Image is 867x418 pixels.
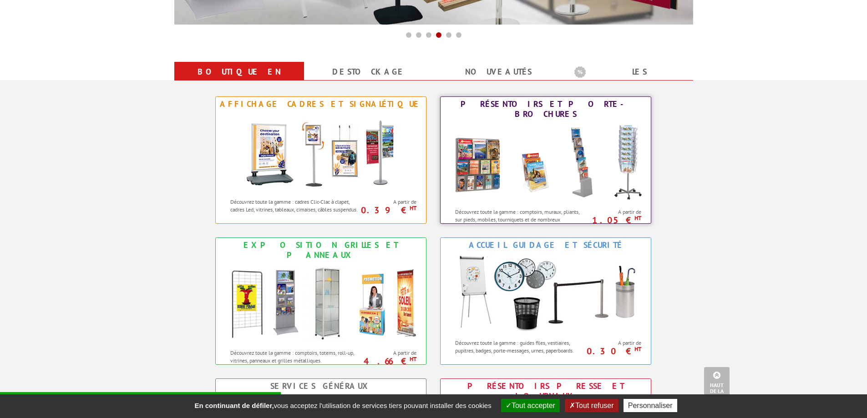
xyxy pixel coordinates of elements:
img: Exposition Grilles et Panneaux [221,262,421,344]
span: A partir de [588,339,642,347]
p: 4.66 € [358,358,417,364]
strong: En continuant de défiler, [194,402,274,409]
p: 0.39 € [358,207,417,213]
a: Exposition Grilles et Panneaux Exposition Grilles et Panneaux Découvrez toute la gamme : comptoir... [215,237,426,365]
a: Haut de la page [704,367,730,404]
div: Exposition Grilles et Panneaux [218,240,424,260]
a: Destockage [315,64,423,80]
span: A partir de [588,208,642,216]
p: 1.05 € [583,217,642,223]
div: Présentoirs et Porte-brochures [443,99,649,119]
b: Les promotions [574,64,688,82]
p: Découvrez toute la gamme : comptoirs, totems, roll-up, vitrines, panneaux et grilles métalliques. [230,349,360,364]
p: Découvrez toute la gamme : guides files, vestiaires, pupitres, badges, porte-messages, urnes, pap... [455,339,585,354]
a: Présentoirs et Porte-brochures Présentoirs et Porte-brochures Découvrez toute la gamme : comptoir... [440,96,651,224]
a: Accueil Guidage et Sécurité Accueil Guidage et Sécurité Découvrez toute la gamme : guides files, ... [440,237,651,365]
a: nouveautés [445,64,553,80]
button: Tout refuser [565,399,618,412]
p: Découvrez toute la gamme : comptoirs, muraux, pliants, sur pieds, mobiles, tourniquets et de nomb... [455,208,585,231]
a: Affichage Cadres et Signalétique Affichage Cadres et Signalétique Découvrez toute la gamme : cadr... [215,96,426,224]
span: A partir de [363,198,417,206]
div: Services Généraux [218,381,424,391]
img: Affichage Cadres et Signalétique [237,111,405,193]
p: Découvrez toute la gamme : cadres Clic-Clac à clapet, cadres Led, vitrines, tableaux, cimaises, c... [230,198,360,213]
img: Présentoirs et Porte-brochures [446,121,646,203]
p: 0.30 € [583,348,642,354]
sup: HT [410,204,416,212]
div: Accueil Guidage et Sécurité [443,240,649,250]
div: Affichage Cadres et Signalétique [218,99,424,109]
div: Présentoirs Presse et Journaux [443,381,649,401]
sup: HT [410,355,416,363]
span: vous acceptez l'utilisation de services tiers pouvant installer des cookies [190,402,496,409]
button: Personnaliser (fenêtre modale) [624,399,677,412]
sup: HT [634,214,641,222]
img: Accueil Guidage et Sécurité [446,252,646,334]
sup: HT [634,345,641,353]
button: Tout accepter [501,399,560,412]
a: Boutique en ligne [185,64,293,96]
span: A partir de [363,349,417,357]
a: Les promotions [574,64,682,96]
